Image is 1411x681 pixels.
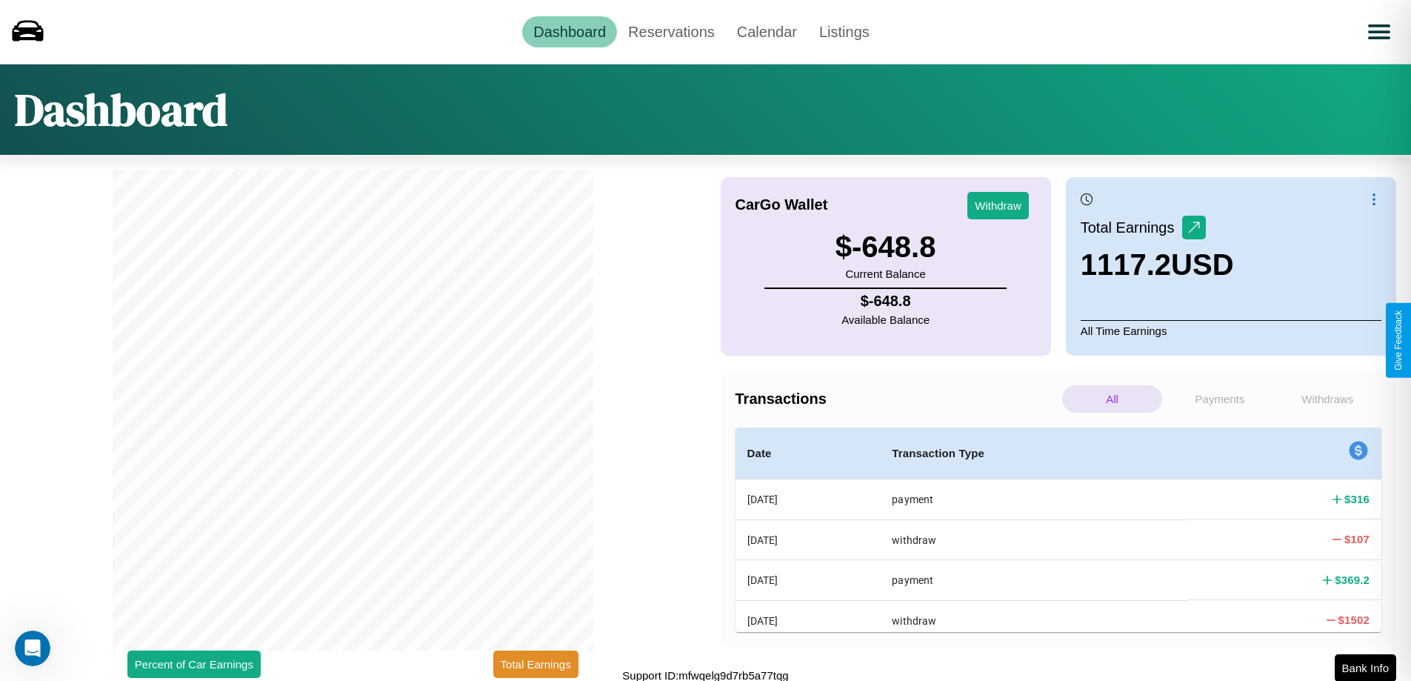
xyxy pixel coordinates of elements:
p: All Time Earnings [1081,320,1381,341]
a: Calendar [726,16,808,47]
p: Current Balance [835,264,936,284]
th: payment [880,479,1187,520]
th: [DATE] [735,479,881,520]
h4: $ 316 [1344,491,1370,507]
button: Total Earnings [493,651,578,678]
h4: Transaction Type [892,445,1175,462]
iframe: Intercom live chat [15,631,50,666]
h4: Date [747,445,869,462]
h4: $ 1502 [1338,612,1370,628]
p: Available Balance [841,310,930,330]
a: Reservations [617,16,726,47]
div: Give Feedback [1393,310,1404,371]
p: Total Earnings [1081,214,1182,241]
p: All [1062,385,1162,413]
button: Open menu [1358,11,1400,53]
p: Payments [1170,385,1270,413]
th: [DATE] [735,600,881,640]
h4: $ -648.8 [841,293,930,310]
a: Dashboard [522,16,617,47]
th: withdraw [880,519,1187,559]
button: Percent of Car Earnings [127,651,261,678]
th: [DATE] [735,560,881,600]
a: Listings [808,16,881,47]
th: payment [880,560,1187,600]
p: Withdraws [1278,385,1378,413]
th: [DATE] [735,519,881,559]
h3: $ -648.8 [835,230,936,264]
th: withdraw [880,600,1187,640]
h3: 1117.2 USD [1081,248,1234,282]
h4: $ 369.2 [1335,572,1370,588]
h4: Transactions [735,391,1058,408]
h4: $ 107 [1344,531,1370,547]
h1: Dashboard [15,79,227,140]
button: Withdraw [967,192,1029,219]
h4: CarGo Wallet [735,196,828,213]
